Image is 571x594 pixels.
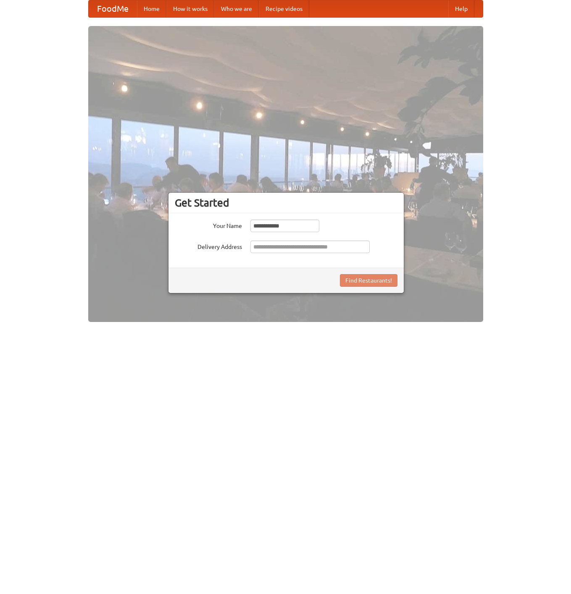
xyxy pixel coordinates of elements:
[166,0,214,17] a: How it works
[175,196,397,209] h3: Get Started
[175,241,242,251] label: Delivery Address
[214,0,259,17] a: Who we are
[89,0,137,17] a: FoodMe
[340,274,397,287] button: Find Restaurants!
[448,0,474,17] a: Help
[259,0,309,17] a: Recipe videos
[137,0,166,17] a: Home
[175,220,242,230] label: Your Name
